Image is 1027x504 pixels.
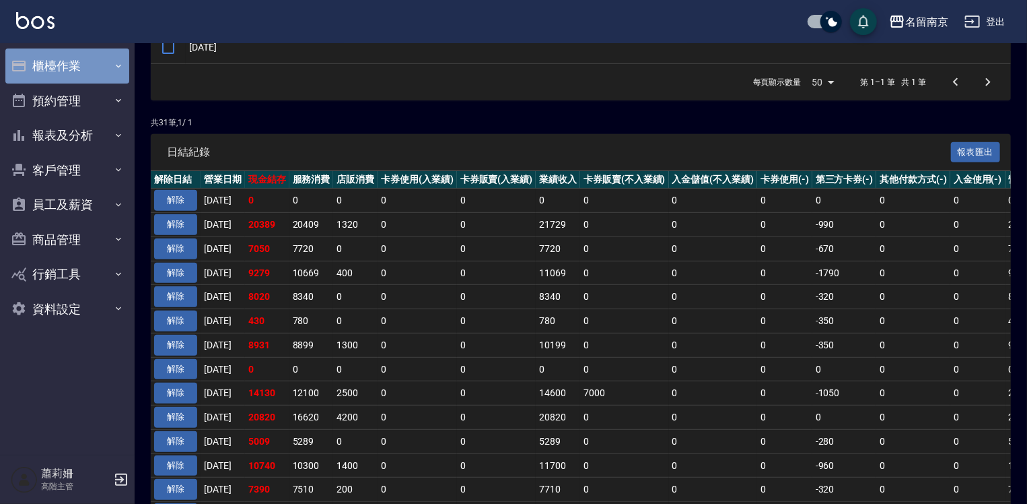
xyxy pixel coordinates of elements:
[536,406,580,430] td: 20820
[876,478,950,502] td: 0
[201,213,245,237] td: [DATE]
[154,335,197,356] button: 解除
[812,171,877,189] th: 第三方卡券(-)
[757,429,812,453] td: 0
[289,333,334,357] td: 8899
[876,453,950,478] td: 0
[580,429,669,453] td: 0
[876,189,950,213] td: 0
[876,309,950,334] td: 0
[536,357,580,381] td: 0
[757,237,812,261] td: 0
[201,171,245,189] th: 營業日期
[154,455,197,476] button: 解除
[580,237,669,261] td: 0
[5,257,129,292] button: 行銷工具
[289,381,334,406] td: 12100
[950,213,1005,237] td: 0
[378,381,457,406] td: 0
[757,381,812,406] td: 0
[245,309,289,334] td: 430
[950,333,1005,357] td: 0
[245,406,289,430] td: 20820
[812,213,877,237] td: -990
[245,213,289,237] td: 20389
[669,429,758,453] td: 0
[457,406,536,430] td: 0
[201,261,245,285] td: [DATE]
[812,406,877,430] td: 0
[580,478,669,502] td: 0
[757,357,812,381] td: 0
[11,466,38,493] img: Person
[757,189,812,213] td: 0
[201,309,245,334] td: [DATE]
[950,171,1005,189] th: 入金使用(-)
[876,237,950,261] td: 0
[457,309,536,334] td: 0
[289,189,334,213] td: 0
[536,381,580,406] td: 14600
[289,478,334,502] td: 7510
[580,381,669,406] td: 7000
[333,478,378,502] td: 200
[457,261,536,285] td: 0
[186,32,1011,63] td: [DATE]
[154,286,197,307] button: 解除
[812,285,877,309] td: -320
[850,8,877,35] button: save
[289,213,334,237] td: 20409
[154,190,197,211] button: 解除
[669,309,758,334] td: 0
[757,213,812,237] td: 0
[245,453,289,478] td: 10740
[876,381,950,406] td: 0
[457,333,536,357] td: 0
[757,478,812,502] td: 0
[41,467,110,480] h5: 蕭莉姍
[757,309,812,334] td: 0
[457,453,536,478] td: 0
[201,478,245,502] td: [DATE]
[201,453,245,478] td: [DATE]
[245,381,289,406] td: 14130
[753,76,802,88] p: 每頁顯示數量
[536,171,580,189] th: 業績收入
[16,12,55,29] img: Logo
[876,213,950,237] td: 0
[457,381,536,406] td: 0
[289,285,334,309] td: 8340
[457,213,536,237] td: 0
[876,333,950,357] td: 0
[812,429,877,453] td: -280
[580,285,669,309] td: 0
[5,118,129,153] button: 報表及分析
[154,311,197,332] button: 解除
[580,406,669,430] td: 0
[812,309,877,334] td: -350
[536,237,580,261] td: 7720
[378,213,457,237] td: 0
[378,453,457,478] td: 0
[457,478,536,502] td: 0
[245,357,289,381] td: 0
[5,84,129,119] button: 預約管理
[669,213,758,237] td: 0
[333,381,378,406] td: 2500
[5,153,129,188] button: 客戶管理
[536,333,580,357] td: 10199
[950,189,1005,213] td: 0
[289,406,334,430] td: 16620
[812,333,877,357] td: -350
[378,171,457,189] th: 卡券使用(入業績)
[580,213,669,237] td: 0
[151,117,1011,129] p: 共 31 筆, 1 / 1
[807,64,839,100] div: 50
[154,214,197,235] button: 解除
[378,333,457,357] td: 0
[289,309,334,334] td: 780
[333,429,378,453] td: 0
[812,478,877,502] td: -320
[378,406,457,430] td: 0
[201,189,245,213] td: [DATE]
